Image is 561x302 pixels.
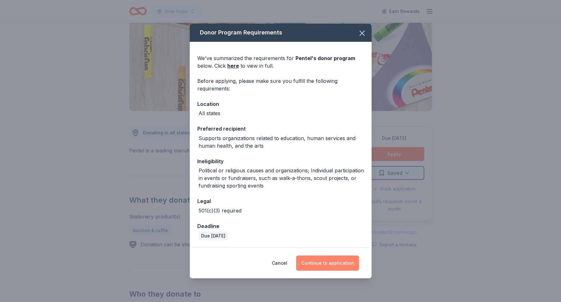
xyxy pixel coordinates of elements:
span: Pentel 's donor program [295,55,355,61]
div: Location [197,100,364,108]
div: Ineligibility [197,157,364,165]
div: 501(c)(3) required [199,207,242,214]
button: Cancel [272,256,287,271]
a: here [227,62,239,70]
div: All states [199,109,220,117]
div: We've summarized the requirements for below. Click to view in full. [197,54,364,70]
div: Political or religious causes and organizations; Individual participation in events or fundraiser... [199,167,364,189]
div: Due [DATE] [199,231,228,240]
button: Continue to application [296,256,359,271]
div: Legal [197,197,364,205]
div: Before applying, please make sure you fulfill the following requirements: [197,77,364,92]
div: Deadline [197,222,364,230]
div: Supports organizations related to education, human services and human health, and the arts [199,134,364,150]
div: Donor Program Requirements [190,24,372,42]
div: Preferred recipient [197,125,364,133]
